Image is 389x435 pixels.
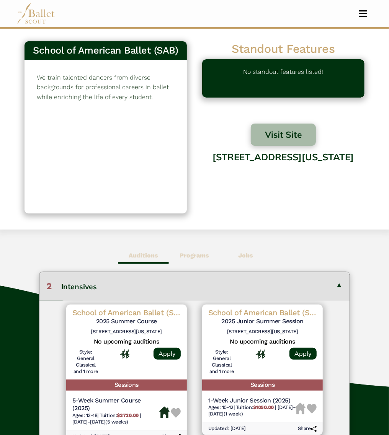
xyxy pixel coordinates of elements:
h6: [STREET_ADDRESS][US_STATE] [72,329,181,335]
h5: 2025 Junior Summer Session [208,318,317,326]
button: Visit Site [251,124,316,146]
p: No standout features listed! [244,67,324,90]
b: $1050.00 [253,404,274,410]
h4: School of American Ballet (SAB) [72,308,181,318]
h5: 1-Week Junior Session (2025) [208,397,295,405]
a: Apply [154,348,181,360]
b: Programs [180,252,209,259]
h4: School of American Ballet (SAB) [208,308,317,318]
span: [DATE]-[DATE] (1 week) [208,404,295,417]
h6: Updated: [DATE] [208,425,246,432]
img: In Person [120,349,129,359]
h5: Sessions [66,380,187,391]
button: Toggle navigation [354,10,372,17]
h5: Sessions [202,380,323,391]
span: Tuition: [236,404,275,410]
h6: Share [298,425,317,432]
b: $3720.00 [117,412,139,418]
h6: | | [208,404,295,417]
h2: Standout Features [202,41,364,56]
h6: [STREET_ADDRESS][US_STATE] [208,329,317,335]
span: Ages: 10-12 [208,404,234,410]
h6: Style: General Classical and 1 more [72,349,100,375]
img: Housing Available [159,407,170,418]
h6: | | [72,412,159,425]
h5: No upcoming auditions [208,338,317,346]
span: Tuition: [100,412,140,418]
a: Apply [289,348,317,360]
button: 2Intensives [39,272,350,300]
img: Housing Unavailable [295,403,306,414]
img: In Person [256,349,265,359]
b: Auditions [129,252,158,259]
img: Heart [171,408,181,418]
p: We train talented dancers from diverse backgrounds for professional careers in ballet while enric... [37,73,175,102]
h5: 5-Week Summer Course (2025) [72,397,159,413]
span: [DATE]-[DATE] (5 weeks) [72,419,128,425]
h5: No upcoming auditions [72,338,181,346]
h6: Style: General Classical and 1 more [208,349,235,375]
b: Jobs [238,252,253,259]
img: Heart [307,404,317,414]
div: [STREET_ADDRESS][US_STATE] [202,146,364,206]
span: 2 [46,281,52,292]
h5: 2025 Summer Course [72,318,181,326]
span: Ages: 12-18 [72,412,98,418]
h3: School of American Ballet (SAB) [31,44,181,57]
